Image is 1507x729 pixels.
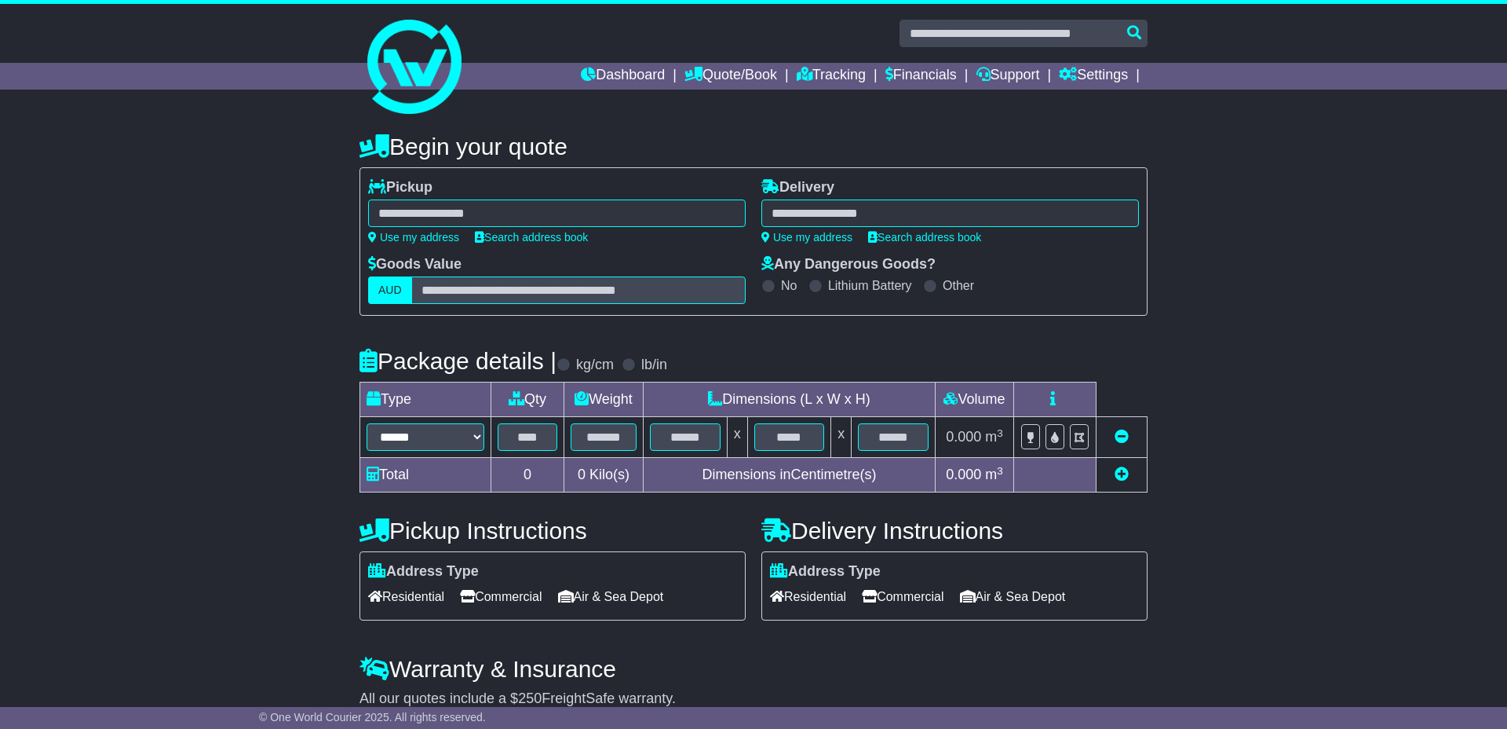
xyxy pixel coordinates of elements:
td: Weight [564,383,644,417]
sup: 3 [997,427,1003,439]
span: 0.000 [946,467,981,482]
h4: Warranty & Insurance [359,656,1148,682]
label: Any Dangerous Goods? [761,256,936,273]
span: m [985,467,1003,482]
span: Commercial [862,584,943,609]
span: 0 [578,467,586,482]
label: AUD [368,277,412,304]
a: Quote/Book [684,63,777,90]
a: Use my address [368,231,459,244]
a: Remove this item [1115,429,1129,445]
td: x [727,417,747,458]
a: Search address book [475,231,588,244]
label: Address Type [368,563,479,581]
span: Air & Sea Depot [558,584,664,609]
td: Volume [935,383,1013,417]
td: x [831,417,852,458]
label: Lithium Battery [828,278,912,293]
sup: 3 [997,465,1003,477]
h4: Pickup Instructions [359,518,746,544]
h4: Begin your quote [359,134,1148,159]
span: Air & Sea Depot [960,584,1066,609]
td: Dimensions in Centimetre(s) [643,458,935,493]
span: m [985,429,1003,445]
label: Other [943,278,974,293]
h4: Package details | [359,348,556,374]
span: 250 [518,691,542,706]
td: Total [360,458,491,493]
label: Delivery [761,179,834,196]
td: Qty [491,383,564,417]
label: No [781,278,797,293]
a: Use my address [761,231,852,244]
h4: Delivery Instructions [761,518,1148,544]
label: lb/in [641,357,667,374]
a: Search address book [868,231,981,244]
label: Address Type [770,563,881,581]
span: © One World Courier 2025. All rights reserved. [259,711,486,724]
td: Dimensions (L x W x H) [643,383,935,417]
label: kg/cm [576,357,614,374]
span: Residential [770,584,846,609]
div: All our quotes include a $ FreightSafe warranty. [359,691,1148,708]
label: Goods Value [368,256,462,273]
a: Add new item [1115,467,1129,482]
a: Support [976,63,1040,90]
span: Residential [368,584,444,609]
span: 0.000 [946,429,981,445]
td: 0 [491,458,564,493]
span: Commercial [460,584,542,609]
a: Settings [1059,63,1128,90]
td: Type [360,383,491,417]
a: Tracking [797,63,866,90]
label: Pickup [368,179,432,196]
a: Financials [885,63,957,90]
a: Dashboard [581,63,665,90]
td: Kilo(s) [564,458,644,493]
